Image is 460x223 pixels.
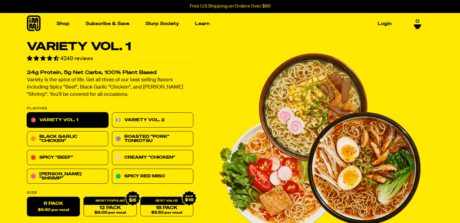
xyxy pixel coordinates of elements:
[140,197,193,217] a: 18 Pack$5.50 per meal
[416,18,419,24] span: 0
[143,19,181,28] a: Slurp Society
[27,131,108,147] a: Black Garlic "Chicken"
[60,56,93,61] span: 4240 reviews
[54,13,394,35] nav: Main navigation
[151,211,182,215] span: $5.50 per meal
[3,195,64,220] iframe: Marketing Popup
[27,150,108,165] a: Spicy "Beef"
[112,169,193,184] a: Spicy Red Miso
[112,131,193,147] a: Roasted "Pork" Tonkotsu
[27,41,193,53] h1: Variety Vol. 1
[414,18,421,28] a: 0
[27,56,60,61] span: 4.55 stars
[27,107,193,110] p: Flavors
[38,208,69,212] span: $6.50 per meal
[112,150,193,165] a: Creamy "Chicken"
[83,197,136,217] a: 12 Pack$6.00 per meal
[112,113,193,128] a: Variety Vol. 2
[27,77,193,99] p: Variety is the spice of life. Get all three of our best selling flavors including Spicy "Beef", B...
[27,169,108,184] a: [PERSON_NAME] "Shrimp"
[375,19,394,28] a: Login
[83,19,132,28] a: Subscribe & Save
[190,4,271,9] p: Free U.S Shipping on Orders Over $60
[27,191,193,195] label: Size
[54,19,72,28] a: Shop
[27,113,108,128] a: Variety Vol. 1
[27,197,80,217] label: 6 Pack
[193,19,212,28] a: Learn
[94,211,126,215] span: $6.00 per meal
[27,70,193,76] h2: 24g Protein, 5g Net Carbs, 100% Plant Based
